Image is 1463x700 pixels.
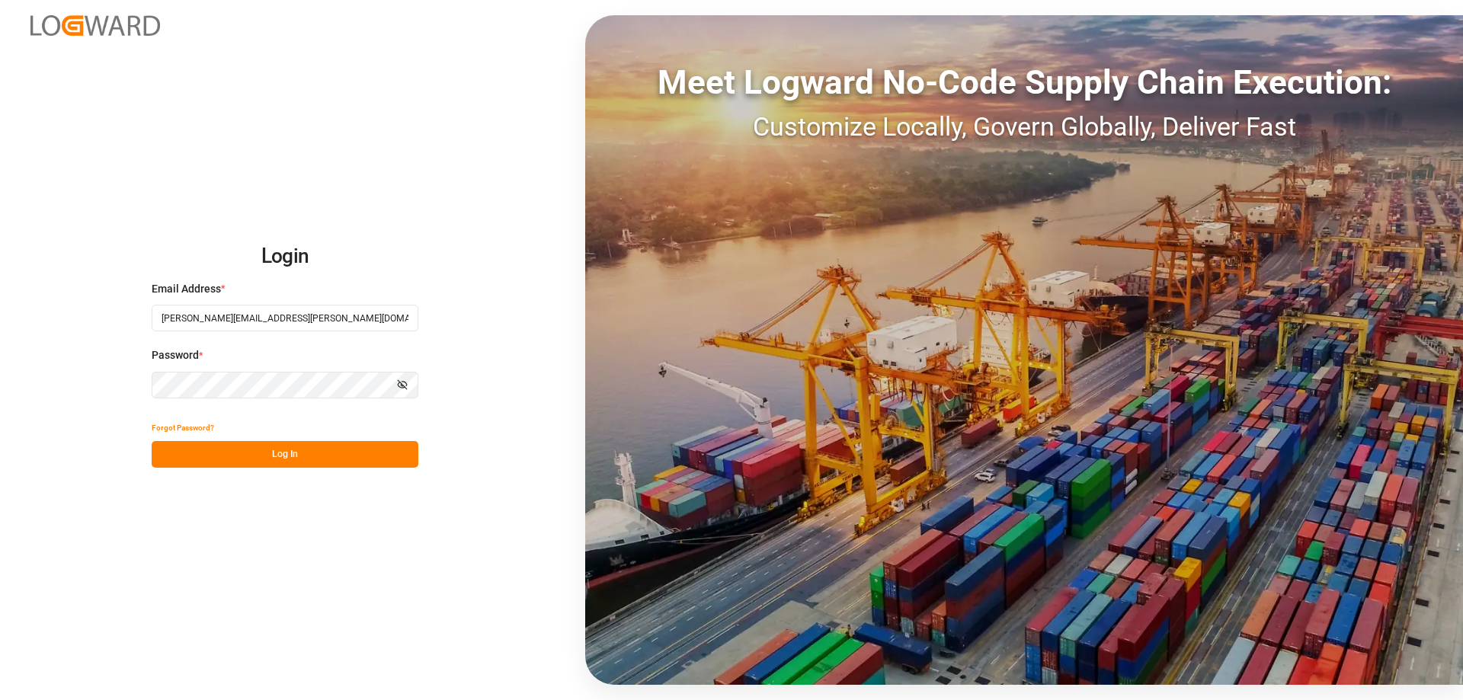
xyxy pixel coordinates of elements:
[585,107,1463,146] div: Customize Locally, Govern Globally, Deliver Fast
[152,232,418,281] h2: Login
[30,15,160,36] img: Logward_new_orange.png
[152,281,221,297] span: Email Address
[152,414,214,441] button: Forgot Password?
[585,57,1463,107] div: Meet Logward No-Code Supply Chain Execution:
[152,305,418,331] input: Enter your email
[152,347,199,363] span: Password
[152,441,418,468] button: Log In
